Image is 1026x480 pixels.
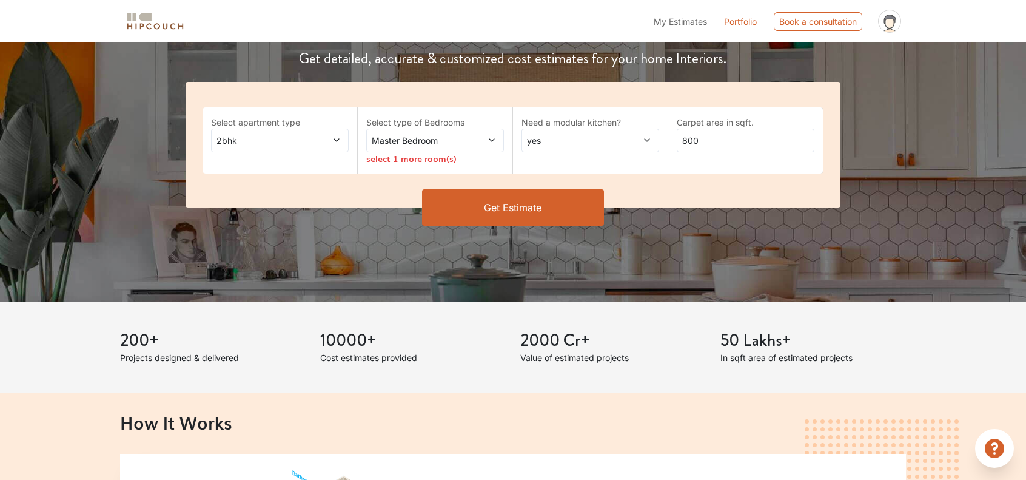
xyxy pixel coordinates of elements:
span: logo-horizontal.svg [125,8,186,35]
button: Get Estimate [422,189,604,226]
span: Master Bedroom [369,134,464,147]
label: Need a modular kitchen? [521,116,659,129]
h3: 200+ [120,331,306,351]
div: select 1 more room(s) [366,152,504,165]
h3: 10000+ [320,331,506,351]
h3: 2000 Cr+ [520,331,706,351]
p: Value of estimated projects [520,351,706,364]
h3: 50 Lakhs+ [720,331,906,351]
h4: Get detailed, accurate & customized cost estimates for your home Interiors. [178,50,848,67]
a: Portfolio [724,15,757,28]
img: logo-horizontal.svg [125,11,186,32]
h2: How It Works [120,412,906,433]
span: My Estimates [654,16,707,27]
label: Select apartment type [211,116,349,129]
input: Enter area sqft [677,129,814,152]
label: Select type of Bedrooms [366,116,504,129]
p: Cost estimates provided [320,351,506,364]
p: In sqft area of estimated projects [720,351,906,364]
span: yes [525,134,620,147]
p: Projects designed & delivered [120,351,306,364]
label: Carpet area in sqft. [677,116,814,129]
span: 2bhk [214,134,309,147]
div: Book a consultation [774,12,862,31]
